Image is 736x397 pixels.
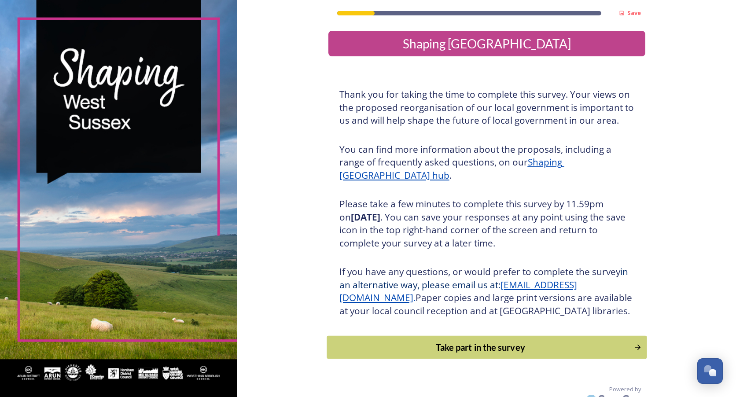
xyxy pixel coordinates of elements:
a: [EMAIL_ADDRESS][DOMAIN_NAME] [339,279,577,304]
span: in an alternative way, please email us at: [339,265,630,291]
a: Shaping [GEOGRAPHIC_DATA] hub [339,156,564,181]
div: Take part in the survey [331,341,629,354]
h3: Please take a few minutes to complete this survey by 11.59pm on . You can save your responses at ... [339,198,634,250]
strong: Save [627,9,641,17]
button: Open Chat [697,358,723,384]
h3: Thank you for taking the time to complete this survey. Your views on the proposed reorganisation ... [339,88,634,127]
h3: You can find more information about the proposals, including a range of frequently asked question... [339,143,634,182]
button: Continue [327,336,647,359]
span: . [413,291,416,304]
h3: If you have any questions, or would prefer to complete the survey Paper copies and large print ve... [339,265,634,317]
span: Powered by [609,385,641,393]
strong: [DATE] [351,211,380,223]
div: Shaping [GEOGRAPHIC_DATA] [332,34,642,53]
